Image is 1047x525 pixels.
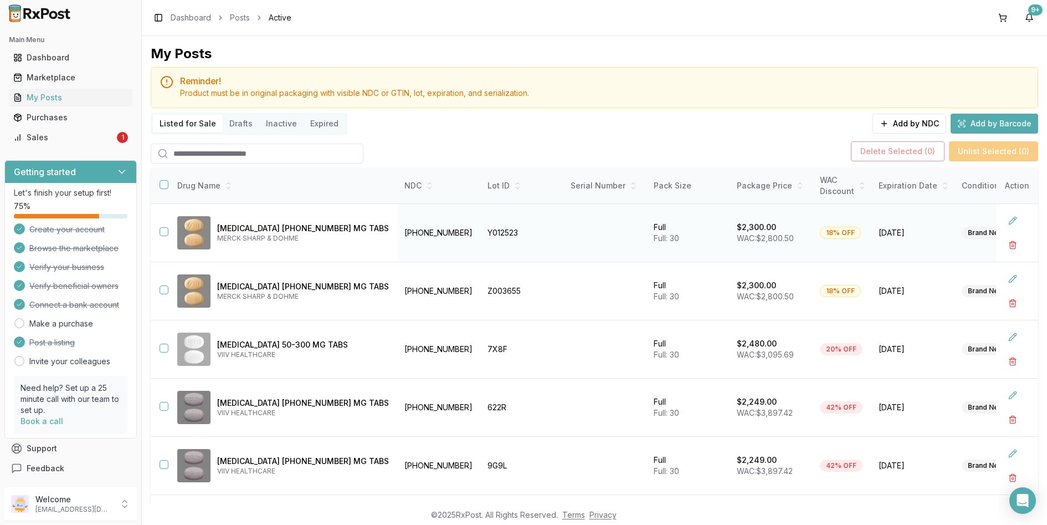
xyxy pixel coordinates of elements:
[481,262,564,320] td: Z003655
[35,505,112,514] p: [EMAIL_ADDRESS][DOMAIN_NAME]
[14,187,127,198] p: Let's finish your setup first!
[29,262,104,273] span: Verify your business
[879,460,948,471] span: [DATE]
[820,175,865,197] div: WAC Discount
[737,396,777,407] p: $2,249.00
[398,379,481,437] td: [PHONE_NUMBER]
[737,233,794,243] span: WAC: $2,800.50
[398,262,481,320] td: [PHONE_NUMBER]
[1003,385,1023,405] button: Edit
[217,339,389,350] p: [MEDICAL_DATA] 50-300 MG TABS
[1003,327,1023,347] button: Edit
[654,466,679,476] span: Full: 30
[1028,4,1043,16] div: 9+
[4,49,137,67] button: Dashboard
[879,344,948,355] span: [DATE]
[9,128,132,147] a: Sales1
[217,234,389,243] p: MERCK SHARP & DOHME
[217,397,389,409] p: [MEDICAL_DATA] [PHONE_NUMBER] MG TABS
[177,180,389,191] div: Drug Name
[171,12,291,23] nav: breadcrumb
[269,12,291,23] span: Active
[4,4,75,22] img: RxPost Logo
[962,460,1010,472] div: Brand New
[9,48,132,68] a: Dashboard
[654,292,679,301] span: Full: 30
[962,285,1010,297] div: Brand New
[177,216,211,249] img: Delstrigo 100-300-300 MG TABS
[1003,293,1023,313] button: Delete
[962,227,1010,239] div: Brand New
[29,356,110,367] a: Invite your colleagues
[737,222,776,233] p: $2,300.00
[820,401,863,414] div: 42% OFF
[13,92,128,103] div: My Posts
[481,379,564,437] td: 622R
[217,350,389,359] p: VIIV HEALTHCARE
[1009,487,1036,514] div: Open Intercom Messenger
[481,204,564,262] td: Y012523
[14,201,30,212] span: 75 %
[180,77,1029,85] h5: Reminder!
[872,114,946,134] button: Add by NDC
[1003,468,1023,488] button: Delete
[487,180,557,191] div: Lot ID
[217,467,389,476] p: VIIV HEALTHCARE
[4,129,137,146] button: Sales1
[562,510,585,519] a: Terms
[35,494,112,505] p: Welcome
[29,318,93,329] a: Make a purchase
[1003,269,1023,289] button: Edit
[11,495,29,513] img: User avatar
[996,168,1038,204] th: Action
[647,204,730,262] td: Full
[647,379,730,437] td: Full
[404,180,474,191] div: NDC
[737,292,794,301] span: WAC: $2,800.50
[217,223,389,234] p: [MEDICAL_DATA] [PHONE_NUMBER] MG TABS
[20,383,121,416] p: Need help? Set up a 25 minute call with our team to set up.
[398,320,481,379] td: [PHONE_NUMBER]
[29,281,119,292] span: Verify beneficial owners
[13,72,128,83] div: Marketplace
[589,510,617,519] a: Privacy
[4,89,137,106] button: My Posts
[654,350,679,359] span: Full: 30
[13,132,115,143] div: Sales
[737,455,777,466] p: $2,249.00
[171,12,211,23] a: Dashboard
[9,35,132,44] h2: Main Menu
[13,112,128,123] div: Purchases
[955,168,1038,204] th: Condition
[647,168,730,204] th: Pack Size
[151,45,212,63] div: My Posts
[820,227,861,239] div: 18% OFF
[29,299,119,310] span: Connect a bank account
[962,343,1010,355] div: Brand New
[962,401,1010,414] div: Brand New
[177,449,211,482] img: Triumeq 600-50-300 MG TABS
[398,437,481,495] td: [PHONE_NUMBER]
[29,337,75,348] span: Post a listing
[4,439,137,458] button: Support
[1020,9,1038,27] button: 9+
[4,109,137,126] button: Purchases
[27,463,64,474] span: Feedback
[304,115,345,132] button: Expired
[9,108,132,128] a: Purchases
[177,391,211,424] img: Triumeq 600-50-300 MG TABS
[879,286,948,297] span: [DATE]
[4,69,137,86] button: Marketplace
[1003,211,1023,231] button: Edit
[177,274,211,308] img: Delstrigo 100-300-300 MG TABS
[879,227,948,238] span: [DATE]
[13,52,128,63] div: Dashboard
[820,343,863,355] div: 20% OFF
[571,180,640,191] div: Serial Number
[1003,444,1023,463] button: Edit
[9,68,132,88] a: Marketplace
[29,243,119,254] span: Browse the marketplace
[647,437,730,495] td: Full
[153,115,223,132] button: Listed for Sale
[217,456,389,467] p: [MEDICAL_DATA] [PHONE_NUMBER] MG TABS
